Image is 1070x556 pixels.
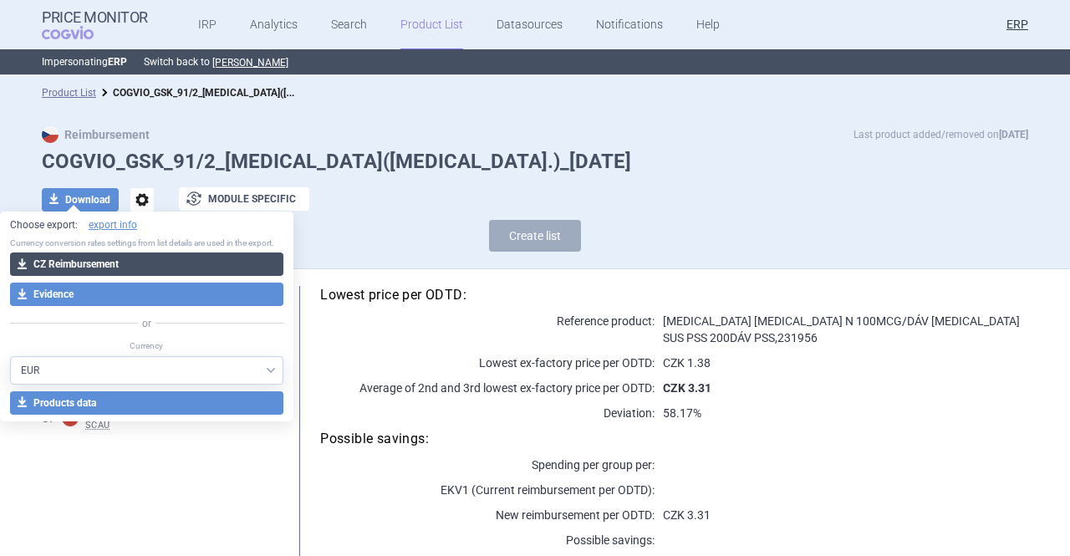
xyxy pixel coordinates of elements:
p: [MEDICAL_DATA] [MEDICAL_DATA] N 100MCG/DÁV [MEDICAL_DATA] SUS PSS 200DÁV PSS , 231956 [655,313,1028,346]
button: Evidence [10,283,283,306]
li: Product List [42,84,96,101]
strong: Reimbursement [42,128,150,141]
strong: Price Monitor [42,9,148,26]
a: Product List [42,87,96,99]
p: Possible savings: [320,532,655,548]
p: Currency [10,340,283,352]
p: Deviation: [320,405,655,421]
p: CZK 1.38 [655,355,1028,371]
button: [PERSON_NAME] [212,56,288,69]
button: Download [42,188,119,212]
button: Create list [489,220,581,252]
button: Products data [10,391,283,415]
button: Module specific [179,187,309,211]
p: CZK 3.31 [655,507,1028,523]
p: EKV1 (Current reimbursement per ODTD): [320,482,655,498]
p: Average of 2nd and 3rd lowest ex-factory price per ODTD: [320,380,655,396]
h1: COGVIO_GSK_91/2_[MEDICAL_DATA]([MEDICAL_DATA].)_[DATE] [42,150,1028,174]
h5: Possible savings: [320,430,1028,448]
p: New reimbursement per ODTD: [320,507,655,523]
img: CZ [42,126,59,143]
span: or [138,315,155,332]
button: CZ Reimbursement [10,252,283,276]
p: Choose export: [10,218,283,232]
p: Impersonating Switch back to [42,49,1028,74]
a: Price MonitorCOGVIO [42,9,148,41]
p: Last product added/removed on [853,126,1028,143]
span: COGVIO [42,26,117,39]
h5: Lowest price per ODTD: [320,286,1028,304]
p: 58.17% [655,405,1028,421]
p: Spending per group per : [320,457,655,473]
p: Lowest ex-factory price per ODTD: [320,355,655,371]
a: export info [89,218,137,232]
p: Reference product: [320,313,655,329]
p: Currency conversion rates settings from list details are used in the export. [10,237,283,249]
strong: CZK 3.31 [663,381,711,395]
li: COGVIO_GSK_91/2_Ventolin(inh.)_5.9.2025 [96,84,297,101]
strong: [DATE] [999,129,1028,140]
strong: COGVIO_GSK_91/2_[MEDICAL_DATA]([MEDICAL_DATA].)_[DATE] [113,84,400,99]
span: SCAU [85,420,212,431]
strong: ERP [108,56,127,68]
